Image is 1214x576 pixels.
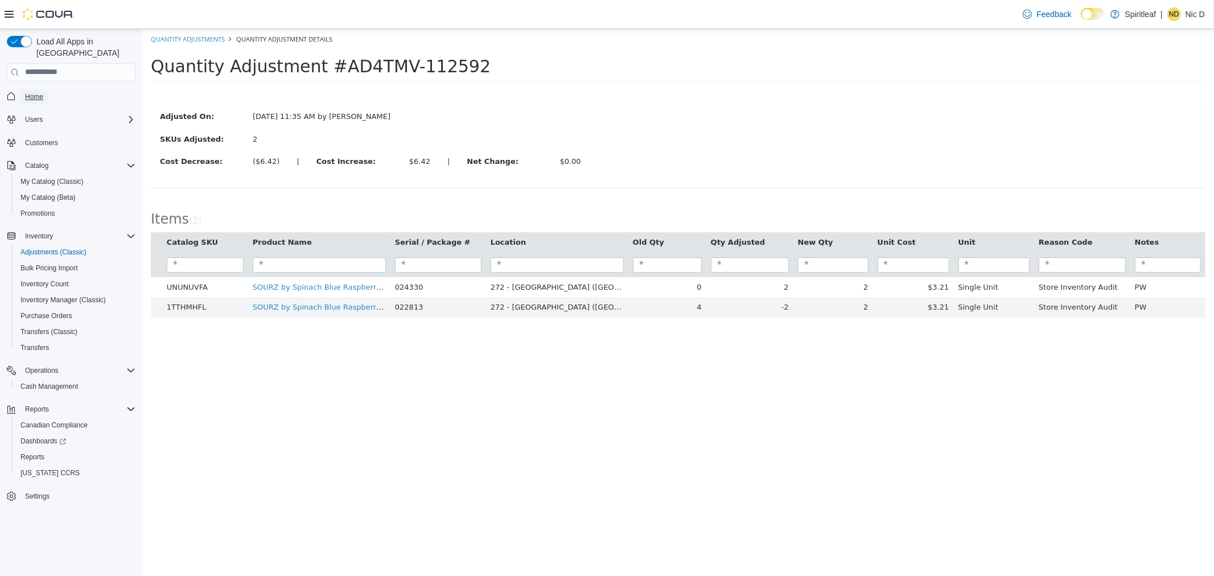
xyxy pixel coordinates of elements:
[11,276,140,292] button: Inventory Count
[102,82,277,93] div: [DATE] 11:35 AM by [PERSON_NAME]
[20,364,63,377] button: Operations
[248,268,344,289] td: 022813
[651,268,731,289] td: 2
[11,417,140,433] button: Canadian Compliance
[20,229,135,243] span: Inventory
[16,277,73,291] a: Inventory Count
[146,127,165,138] label: |
[16,261,83,275] a: Bulk Pricing Import
[9,6,83,14] a: Quantity Adjustments
[1036,9,1071,20] span: Feedback
[1125,7,1156,21] p: Spiritleaf
[16,466,84,480] a: [US_STATE] CCRS
[11,465,140,481] button: [US_STATE] CCRS
[23,9,74,20] img: Cova
[25,232,53,241] span: Inventory
[16,325,135,339] span: Transfers (Classic)
[20,159,53,172] button: Catalog
[20,295,106,305] span: Inventory Manager (Classic)
[486,248,564,269] td: 0
[20,364,135,377] span: Operations
[11,292,140,308] button: Inventory Manager (Classic)
[11,205,140,221] button: Promotions
[11,449,140,465] button: Reports
[297,127,316,138] label: |
[20,264,78,273] span: Bulk Pricing Import
[11,308,140,324] button: Purchase Orders
[166,127,258,138] label: Cost Increase:
[25,492,50,501] span: Settings
[24,208,78,219] button: Catalog SKU
[16,261,135,275] span: Bulk Pricing Import
[1081,8,1105,20] input: Dark Mode
[25,92,43,101] span: Home
[25,115,43,124] span: Users
[486,268,564,289] td: 4
[20,113,135,126] span: Users
[892,248,988,269] td: Store Inventory Audit
[20,193,76,202] span: My Catalog (Beta)
[16,277,135,291] span: Inventory Count
[348,254,533,262] span: 272 - [GEOGRAPHIC_DATA] ([GEOGRAPHIC_DATA])
[988,268,1063,289] td: PW
[20,327,77,336] span: Transfers (Classic)
[564,248,651,269] td: 2
[1160,7,1163,21] p: |
[16,175,135,188] span: My Catalog (Classic)
[20,268,106,289] td: 1TTHMHFL
[16,341,54,355] a: Transfers
[896,208,953,219] button: Reason Code
[1167,7,1181,21] div: Nic D
[16,418,92,432] a: Canadian Compliance
[16,207,135,220] span: Promotions
[20,229,57,243] button: Inventory
[110,105,269,116] div: 2
[25,366,59,375] span: Operations
[16,175,88,188] a: My Catalog (Classic)
[16,380,83,393] a: Cash Management
[50,187,56,197] span: 2
[316,127,409,138] label: Net Change:
[248,248,344,269] td: 024330
[20,489,54,503] a: Settings
[47,187,59,197] small: ( )
[20,89,135,104] span: Home
[20,90,48,104] a: Home
[16,293,135,307] span: Inventory Manager (Classic)
[2,158,140,174] button: Catalog
[20,159,135,172] span: Catalog
[16,434,71,448] a: Dashboards
[11,378,140,394] button: Cash Management
[20,468,80,478] span: [US_STATE] CCRS
[16,245,135,259] span: Adjustments (Classic)
[993,208,1019,219] button: Notes
[25,405,49,414] span: Reports
[20,248,87,257] span: Adjustments (Classic)
[20,248,106,269] td: UNUNUVFA
[1018,3,1076,26] a: Feedback
[2,112,140,127] button: Users
[16,191,80,204] a: My Catalog (Beta)
[569,208,625,219] button: Qty Adjusted
[348,274,533,282] span: 272 - [GEOGRAPHIC_DATA] ([GEOGRAPHIC_DATA])
[16,466,135,480] span: Washington CCRS
[9,127,102,138] label: Cost Decrease:
[11,324,140,340] button: Transfers (Classic)
[110,274,355,282] a: SOURZ by Spinach Blue Raspberry Lemonade Gummies - 5 x 2mg
[2,401,140,417] button: Reports
[16,309,77,323] a: Purchase Orders
[20,209,55,218] span: Promotions
[16,207,60,220] a: Promotions
[20,177,84,186] span: My Catalog (Classic)
[16,450,49,464] a: Reports
[16,309,135,323] span: Purchase Orders
[2,363,140,378] button: Operations
[988,248,1063,269] td: PW
[20,136,63,150] a: Customers
[94,6,190,14] span: Quantity Adjustment Details
[564,268,651,289] td: -2
[32,36,135,59] span: Load All Apps in [GEOGRAPHIC_DATA]
[348,208,386,219] button: Location
[9,105,102,116] label: SKUs Adjusted:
